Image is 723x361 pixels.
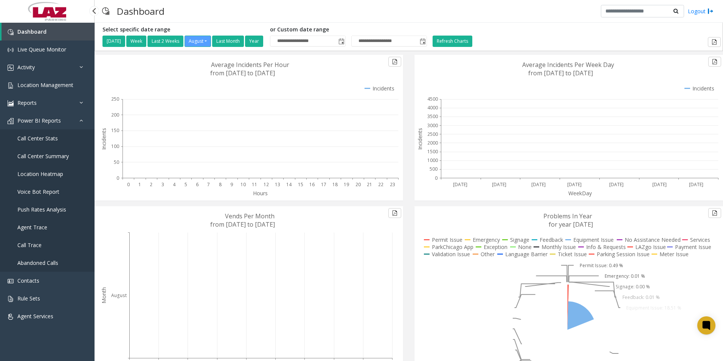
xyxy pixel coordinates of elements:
[332,181,338,188] text: 18
[102,26,264,33] h5: Select specific date range
[433,36,472,47] button: Refresh Charts
[688,7,714,15] a: Logout
[127,181,130,188] text: 0
[8,29,14,35] img: 'icon'
[580,262,623,269] text: Permit Issue: 0.49 %
[286,181,292,188] text: 14
[17,241,42,249] span: Call Trace
[17,135,58,142] span: Call Center Stats
[17,224,47,231] span: Agent Trace
[102,36,125,47] button: [DATE]
[111,143,119,149] text: 100
[626,305,681,311] text: Equipment Issue: 18.51 %
[270,26,427,33] h5: or Custom date range
[8,82,14,89] img: 'icon'
[8,65,14,71] img: 'icon'
[337,36,345,47] span: Toggle popup
[113,2,168,20] h3: Dashboard
[100,128,107,150] text: Incidents
[8,278,14,284] img: 'icon'
[17,259,58,266] span: Abandoned Calls
[111,96,119,102] text: 250
[418,36,427,47] span: Toggle popup
[355,181,361,188] text: 20
[707,7,714,15] img: logout
[605,273,645,279] text: Emergency: 0.01 %
[102,2,109,20] img: pageIcon
[212,36,244,47] button: Last Month
[528,69,593,77] text: from [DATE] to [DATE]
[17,295,40,302] span: Rule Sets
[367,181,372,188] text: 21
[531,181,546,188] text: [DATE]
[2,23,95,40] a: Dashboard
[17,81,73,89] span: Location Management
[275,181,280,188] text: 13
[17,117,61,124] span: Power BI Reports
[17,64,35,71] span: Activity
[427,131,438,137] text: 2500
[252,181,257,188] text: 11
[416,128,424,150] text: Incidents
[126,36,146,47] button: Week
[309,181,315,188] text: 16
[230,181,233,188] text: 9
[196,181,199,188] text: 6
[8,296,14,302] img: 'icon'
[185,181,187,188] text: 5
[210,69,275,77] text: from [DATE] to [DATE]
[549,220,593,229] text: for year [DATE]
[100,287,107,303] text: Month
[161,181,164,188] text: 3
[321,181,326,188] text: 17
[427,104,438,111] text: 4000
[225,212,275,220] text: Vends Per Month
[298,181,303,188] text: 15
[17,46,66,53] span: Live Queue Monitor
[17,28,47,35] span: Dashboard
[427,96,438,102] text: 4500
[427,148,438,155] text: 1500
[114,159,119,165] text: 50
[689,181,703,188] text: [DATE]
[111,292,127,299] text: August
[435,175,438,181] text: 0
[390,181,395,188] text: 23
[8,118,14,124] img: 'icon'
[427,140,438,146] text: 2000
[17,152,69,160] span: Call Center Summary
[388,208,401,218] button: Export to pdf
[17,188,59,195] span: Voice Bot Report
[652,181,667,188] text: [DATE]
[147,36,183,47] button: Last 2 Weeks
[708,37,721,47] button: Export to pdf
[111,127,119,134] text: 150
[567,181,582,188] text: [DATE]
[17,99,37,106] span: Reports
[427,113,438,120] text: 3500
[111,112,119,118] text: 200
[211,61,289,69] text: Average Incidents Per Hour
[173,181,176,188] text: 4
[609,181,624,188] text: [DATE]
[543,212,592,220] text: Problems In Year
[245,36,263,47] button: Year
[568,190,592,197] text: WeekDay
[522,61,614,69] text: Average Incidents Per Week Day
[253,190,268,197] text: Hours
[708,57,721,67] button: Export to pdf
[210,220,275,229] text: from [DATE] to [DATE]
[240,181,246,188] text: 10
[207,181,210,188] text: 7
[150,181,152,188] text: 2
[378,181,383,188] text: 22
[708,208,721,218] button: Export to pdf
[427,157,438,163] text: 1000
[17,277,39,284] span: Contacts
[17,170,63,177] span: Location Heatmap
[344,181,349,188] text: 19
[622,294,660,300] text: Feedback: 0.01 %
[616,283,650,290] text: Signage: 0.00 %
[17,206,66,213] span: Push Rates Analysis
[17,313,53,320] span: Agent Services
